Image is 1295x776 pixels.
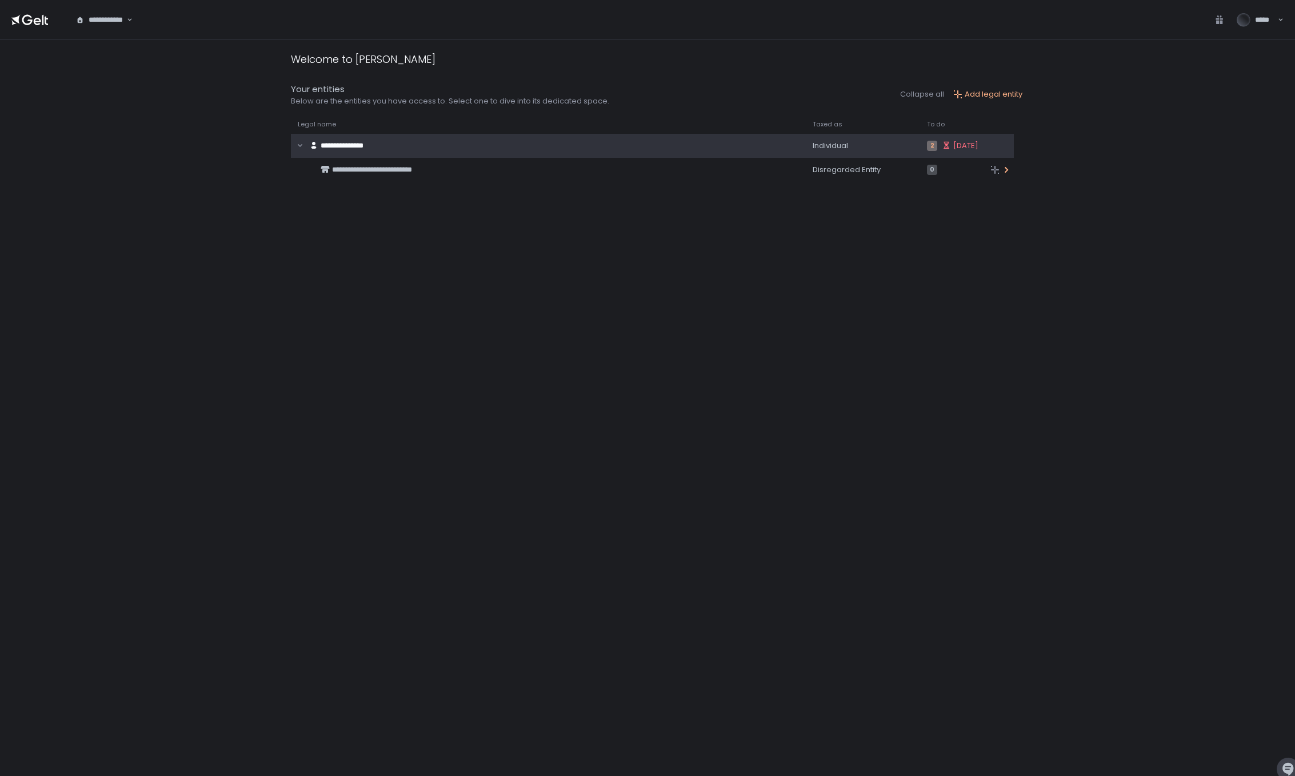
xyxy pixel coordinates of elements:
[291,96,609,106] div: Below are the entities you have access to. Select one to dive into its dedicated space.
[900,89,944,100] button: Collapse all
[927,165,937,175] span: 0
[927,141,937,151] span: 2
[927,120,945,129] span: To do
[953,89,1022,100] button: Add legal entity
[813,141,913,151] div: Individual
[125,14,126,26] input: Search for option
[291,83,609,96] div: Your entities
[298,120,336,129] span: Legal name
[69,8,133,32] div: Search for option
[953,141,978,151] span: [DATE]
[813,120,842,129] span: Taxed as
[813,165,913,175] div: Disregarded Entity
[291,51,435,67] div: Welcome to [PERSON_NAME]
